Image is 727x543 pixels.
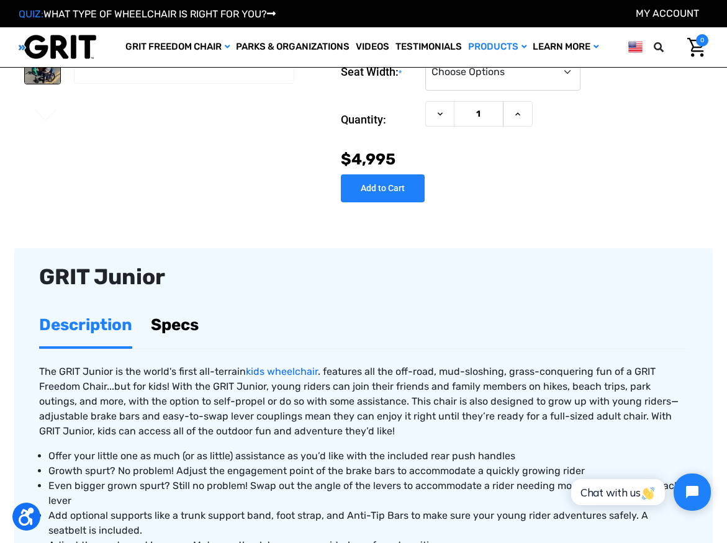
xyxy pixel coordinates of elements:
a: QUIZ:WHAT TYPE OF WHEELCHAIR IS RIGHT FOR YOU? [19,8,276,20]
a: Videos [353,27,392,67]
span: The GRIT Junior is the world's first all-terrain . features all the off-road, mud-sloshing, grass... [39,366,679,437]
img: GRIT All-Terrain Wheelchair and Mobility Equipment [19,34,96,60]
span: Even bigger grown spurt? Still no problem! Swap out the angle of the levers to accommodate a ride... [48,480,680,506]
button: Go to slide 1 of 3 [33,109,59,124]
a: Description [39,303,132,346]
a: Account [636,7,699,19]
img: us.png [628,39,643,55]
input: Search [672,34,678,60]
input: Add to Cart [341,174,425,202]
span: $4,995 [341,150,395,168]
a: GRIT Freedom Chair [122,27,233,67]
span: Growth spurt? No problem! Adjust the engagement point of the brake bars to accommodate a quickly ... [48,465,585,477]
span: Add optional supports like a trunk support band, foot strap, and Anti-Tip Bars to make sure your ... [48,509,648,536]
img: Cart [687,38,705,57]
a: Specs [151,303,199,346]
iframe: Tidio Chat [558,463,721,521]
a: kids wheelchair [246,366,318,377]
a: Testimonials [392,27,465,67]
div: GRIT Junior [39,261,688,294]
span: QUIZ: [19,8,43,20]
a: Learn More [530,27,602,67]
span: Offer your little one as much (or as little) assistance as you’d like with the included rear push... [48,450,515,462]
a: Cart with 0 items [678,34,708,60]
a: Parks & Organizations [233,27,353,67]
label: Quantity: [341,101,419,138]
span: 0 [696,34,708,47]
label: Seat Width: [341,53,419,91]
a: Products [465,27,530,67]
